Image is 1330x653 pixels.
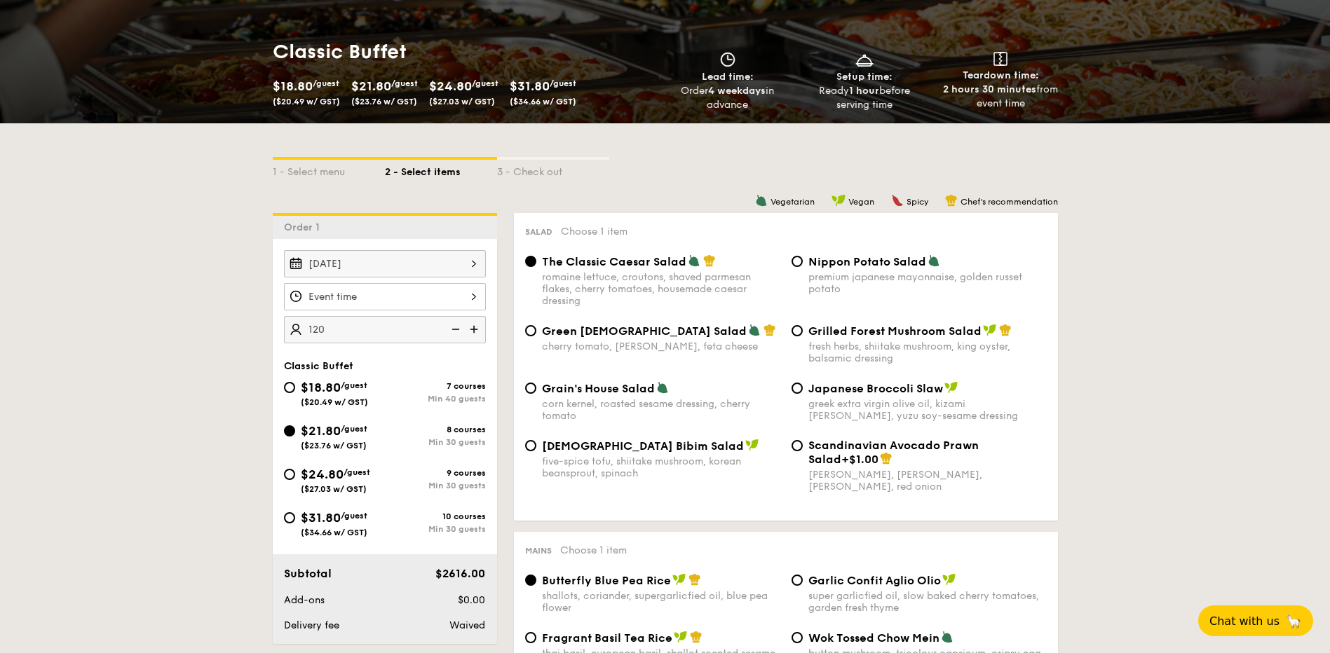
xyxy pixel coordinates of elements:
span: /guest [550,78,576,88]
div: corn kernel, roasted sesame dressing, cherry tomato [542,398,780,422]
input: Nippon Potato Saladpremium japanese mayonnaise, golden russet potato [792,256,803,267]
span: Waived [449,619,485,631]
span: $31.80 [510,78,550,94]
span: /guest [313,78,339,88]
span: $24.80 [301,467,344,482]
span: Classic Buffet [284,360,353,372]
input: Scandinavian Avocado Prawn Salad+$1.00[PERSON_NAME], [PERSON_NAME], [PERSON_NAME], red onion [792,440,803,451]
span: ($23.76 w/ GST) [351,97,417,106]
div: 7 courses [385,381,486,391]
span: $18.80 [273,78,313,94]
span: Japanese Broccoli Slaw [808,382,943,395]
img: icon-reduce.1d2dbef1.svg [444,316,465,343]
span: Teardown time: [963,69,1039,81]
img: icon-add.58712e84.svg [465,316,486,343]
div: Min 30 guests [385,481,486,490]
span: $2616.00 [435,567,485,580]
img: icon-chef-hat.a58ddaea.svg [764,324,776,336]
div: 10 courses [385,511,486,521]
span: ($23.76 w/ GST) [301,441,367,451]
span: Choose 1 item [561,226,627,238]
span: Nippon Potato Salad [808,255,926,268]
img: icon-chef-hat.a58ddaea.svg [945,194,958,207]
button: Chat with us🦙 [1198,605,1313,636]
span: Subtotal [284,567,332,580]
img: icon-vegetarian.fe4039eb.svg [941,631,954,643]
span: Salad [525,227,552,237]
img: icon-spicy.37a8142b.svg [891,194,904,207]
span: ($20.49 w/ GST) [301,397,368,407]
span: Grilled Forest Mushroom Salad [808,324,982,338]
img: icon-vegan.f8ff3823.svg [745,439,759,451]
span: $0.00 [458,594,485,606]
div: Min 30 guests [385,524,486,534]
img: icon-vegetarian.fe4039eb.svg [928,254,940,267]
img: icon-teardown.65201eee.svg [993,52,1007,66]
span: /guest [341,511,367,521]
div: Min 30 guests [385,437,486,447]
div: premium japanese mayonnaise, golden russet potato [808,271,1047,295]
div: romaine lettuce, croutons, shaved parmesan flakes, cherry tomatoes, housemade caesar dressing [542,271,780,307]
span: Lead time: [702,71,754,83]
input: $24.80/guest($27.03 w/ GST)9 coursesMin 30 guests [284,469,295,480]
strong: 2 hours 30 minutes [943,83,1036,95]
img: icon-vegan.f8ff3823.svg [983,324,997,336]
img: icon-vegan.f8ff3823.svg [674,631,688,643]
input: Garlic Confit Aglio Oliosuper garlicfied oil, slow baked cherry tomatoes, garden fresh thyme [792,575,803,586]
div: Order in advance [665,84,791,112]
div: 2 - Select items [385,160,497,179]
img: icon-chef-hat.a58ddaea.svg [703,254,716,267]
span: Add-ons [284,594,325,606]
img: icon-chef-hat.a58ddaea.svg [688,573,701,586]
span: Delivery fee [284,619,339,631]
input: Japanese Broccoli Slawgreek extra virgin olive oil, kizami [PERSON_NAME], yuzu soy-sesame dressing [792,383,803,394]
strong: 1 hour [849,85,879,97]
span: Order 1 [284,221,325,233]
span: Chef's recommendation [961,197,1058,207]
span: /guest [391,78,418,88]
input: Wok Tossed Chow Meinbutton mushroom, tricolour capsicum, cripsy egg noodle, kikkoman, super garli... [792,632,803,643]
img: icon-vegetarian.fe4039eb.svg [656,381,669,394]
strong: 4 weekdays [708,85,766,97]
span: Scandinavian Avocado Prawn Salad [808,439,979,466]
input: Number of guests [284,316,486,343]
input: $18.80/guest($20.49 w/ GST)7 coursesMin 40 guests [284,382,295,393]
span: Garlic Confit Aglio Olio [808,574,941,587]
div: 3 - Check out [497,160,609,179]
span: The Classic Caesar Salad [542,255,686,268]
img: icon-chef-hat.a58ddaea.svg [999,324,1012,336]
input: Event date [284,250,486,277]
img: icon-chef-hat.a58ddaea.svg [880,452,893,465]
div: shallots, coriander, supergarlicfied oil, blue pea flower [542,590,780,614]
span: /guest [341,380,367,390]
span: [DEMOGRAPHIC_DATA] Bibim Salad [542,439,744,453]
span: Fragrant Basil Tea Rice [542,631,672,645]
span: Chat with us [1209,614,1280,628]
div: [PERSON_NAME], [PERSON_NAME], [PERSON_NAME], red onion [808,469,1047,493]
div: five-spice tofu, shiitake mushroom, korean beansprout, spinach [542,455,780,479]
span: /guest [472,78,498,88]
input: $21.80/guest($23.76 w/ GST)8 coursesMin 30 guests [284,425,295,437]
img: icon-vegan.f8ff3823.svg [942,573,956,586]
div: cherry tomato, [PERSON_NAME], feta cheese [542,341,780,352]
input: Grilled Forest Mushroom Saladfresh herbs, shiitake mushroom, king oyster, balsamic dressing [792,325,803,336]
img: icon-vegetarian.fe4039eb.svg [755,194,768,207]
span: ($27.03 w/ GST) [429,97,495,106]
span: $24.80 [429,78,472,94]
input: Fragrant Basil Tea Ricethai basil, european basil, shallot scented sesame oil, barley multigrain ... [525,632,536,643]
span: Spicy [907,197,928,207]
span: ($27.03 w/ GST) [301,484,367,494]
span: $21.80 [351,78,391,94]
div: super garlicfied oil, slow baked cherry tomatoes, garden fresh thyme [808,590,1047,614]
span: $21.80 [301,423,341,439]
div: Min 40 guests [385,394,486,404]
img: icon-vegan.f8ff3823.svg [944,381,958,394]
div: greek extra virgin olive oil, kizami [PERSON_NAME], yuzu soy-sesame dressing [808,398,1047,422]
img: icon-chef-hat.a58ddaea.svg [690,631,703,643]
div: 8 courses [385,425,486,434]
span: ($20.49 w/ GST) [273,97,340,106]
span: ($34.66 w/ GST) [510,97,576,106]
span: Butterfly Blue Pea Rice [542,574,671,587]
img: icon-clock.2db775ea.svg [717,52,738,67]
img: icon-dish.430c3a2e.svg [854,52,875,67]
